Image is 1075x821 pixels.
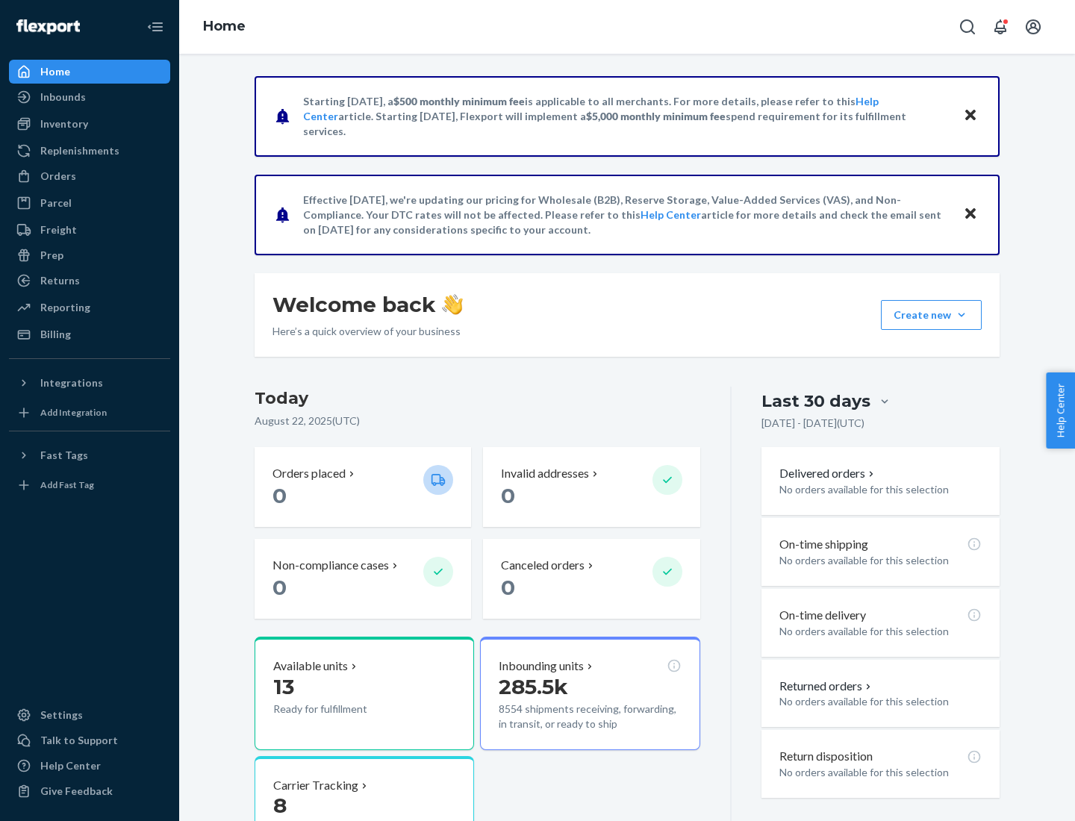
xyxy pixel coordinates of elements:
[40,478,94,491] div: Add Fast Tag
[9,296,170,319] a: Reporting
[40,143,119,158] div: Replenishments
[203,18,246,34] a: Home
[761,416,864,431] p: [DATE] - [DATE] ( UTC )
[9,139,170,163] a: Replenishments
[273,674,294,699] span: 13
[273,702,411,717] p: Ready for fulfillment
[499,658,584,675] p: Inbounding units
[40,196,72,210] div: Parcel
[1046,372,1075,449] button: Help Center
[779,748,873,765] p: Return disposition
[779,536,868,553] p: On-time shipping
[779,624,982,639] p: No orders available for this selection
[9,371,170,395] button: Integrations
[779,678,874,695] button: Returned orders
[272,465,346,482] p: Orders placed
[40,116,88,131] div: Inventory
[9,779,170,803] button: Give Feedback
[483,539,699,619] button: Canceled orders 0
[499,702,681,731] p: 8554 shipments receiving, forwarding, in transit, or ready to ship
[779,482,982,497] p: No orders available for this selection
[953,12,982,42] button: Open Search Box
[40,248,63,263] div: Prep
[272,557,389,574] p: Non-compliance cases
[779,607,866,624] p: On-time delivery
[40,222,77,237] div: Freight
[272,483,287,508] span: 0
[40,758,101,773] div: Help Center
[255,413,700,428] p: August 22, 2025 ( UTC )
[9,243,170,267] a: Prep
[40,273,80,288] div: Returns
[40,169,76,184] div: Orders
[40,90,86,104] div: Inbounds
[9,269,170,293] a: Returns
[40,448,88,463] div: Fast Tags
[9,164,170,188] a: Orders
[480,637,699,750] button: Inbounding units285.5k8554 shipments receiving, forwarding, in transit, or ready to ship
[40,406,107,419] div: Add Integration
[40,708,83,722] div: Settings
[9,473,170,497] a: Add Fast Tag
[255,387,700,410] h3: Today
[9,443,170,467] button: Fast Tags
[393,95,525,107] span: $500 monthly minimum fee
[191,5,258,49] ol: breadcrumbs
[9,322,170,346] a: Billing
[9,754,170,778] a: Help Center
[501,465,589,482] p: Invalid addresses
[881,300,982,330] button: Create new
[501,483,515,508] span: 0
[272,324,463,339] p: Here’s a quick overview of your business
[442,294,463,315] img: hand-wave emoji
[140,12,170,42] button: Close Navigation
[961,105,980,127] button: Close
[40,64,70,79] div: Home
[40,733,118,748] div: Talk to Support
[40,784,113,799] div: Give Feedback
[9,191,170,215] a: Parcel
[16,19,80,34] img: Flexport logo
[9,728,170,752] a: Talk to Support
[303,94,949,139] p: Starting [DATE], a is applicable to all merchants. For more details, please refer to this article...
[272,291,463,318] h1: Welcome back
[641,208,701,221] a: Help Center
[9,85,170,109] a: Inbounds
[779,694,982,709] p: No orders available for this selection
[9,60,170,84] a: Home
[255,539,471,619] button: Non-compliance cases 0
[255,637,474,750] button: Available units13Ready for fulfillment
[499,674,568,699] span: 285.5k
[985,12,1015,42] button: Open notifications
[483,447,699,527] button: Invalid addresses 0
[586,110,726,122] span: $5,000 monthly minimum fee
[761,390,870,413] div: Last 30 days
[961,204,980,225] button: Close
[9,703,170,727] a: Settings
[9,401,170,425] a: Add Integration
[779,553,982,568] p: No orders available for this selection
[40,300,90,315] div: Reporting
[9,218,170,242] a: Freight
[273,658,348,675] p: Available units
[1018,12,1048,42] button: Open account menu
[9,112,170,136] a: Inventory
[501,575,515,600] span: 0
[273,777,358,794] p: Carrier Tracking
[273,793,287,818] span: 8
[779,765,982,780] p: No orders available for this selection
[779,465,877,482] button: Delivered orders
[255,447,471,527] button: Orders placed 0
[40,327,71,342] div: Billing
[272,575,287,600] span: 0
[501,557,585,574] p: Canceled orders
[303,193,949,237] p: Effective [DATE], we're updating our pricing for Wholesale (B2B), Reserve Storage, Value-Added Se...
[40,375,103,390] div: Integrations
